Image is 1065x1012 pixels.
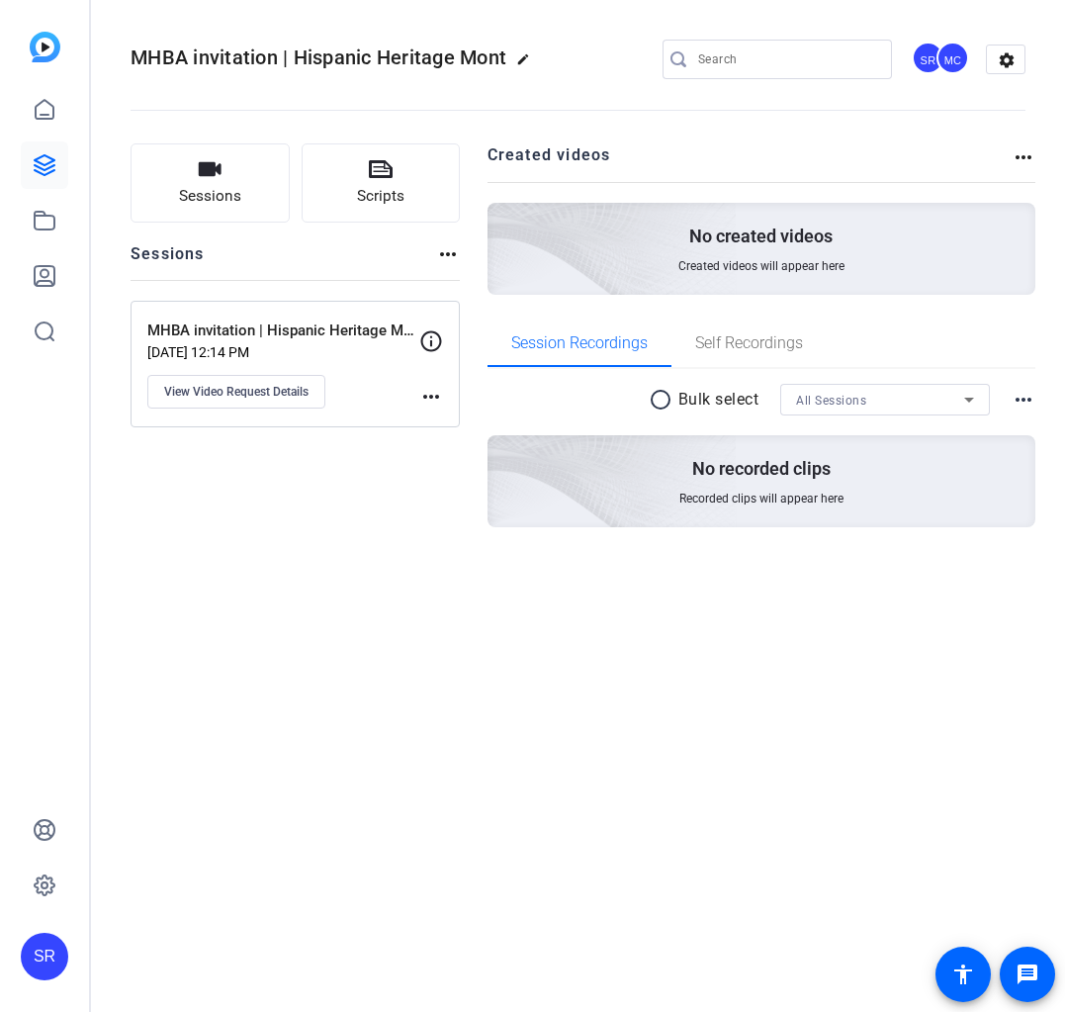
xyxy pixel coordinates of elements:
[179,185,241,208] span: Sessions
[302,143,461,223] button: Scripts
[131,143,290,223] button: Sessions
[678,388,759,412] p: Bulk select
[30,32,60,62] img: blue-gradient.svg
[357,185,404,208] span: Scripts
[695,335,803,351] span: Self Recordings
[796,394,866,408] span: All Sessions
[516,52,540,76] mat-icon: edit
[678,258,844,274] span: Created videos will appear here
[1016,963,1039,986] mat-icon: message
[936,42,971,76] ngx-avatar: Matthew Cooper
[698,47,876,71] input: Search
[649,388,678,412] mat-icon: radio_button_unchecked
[147,344,419,360] p: [DATE] 12:14 PM
[1012,388,1035,412] mat-icon: more_horiz
[21,933,68,980] div: SR
[488,143,1013,182] h2: Created videos
[147,375,325,409] button: View Video Request Details
[266,7,738,436] img: Creted videos background
[266,239,738,669] img: embarkstudio-empty-session.png
[1012,145,1035,169] mat-icon: more_horiz
[436,242,460,266] mat-icon: more_horiz
[936,42,969,74] div: MC
[131,46,506,69] span: MHBA invitation | Hispanic Heritage Mont
[689,225,833,248] p: No created videos
[419,385,443,409] mat-icon: more_horiz
[912,42,944,74] div: SR
[987,46,1026,75] mat-icon: settings
[692,457,831,481] p: No recorded clips
[164,384,309,400] span: View Video Request Details
[511,335,648,351] span: Session Recordings
[131,242,205,280] h2: Sessions
[951,963,975,986] mat-icon: accessibility
[147,320,419,342] p: MHBA invitation | Hispanic Heritage Month Video
[912,42,946,76] ngx-avatar: Syoni Revollo
[679,491,843,506] span: Recorded clips will appear here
